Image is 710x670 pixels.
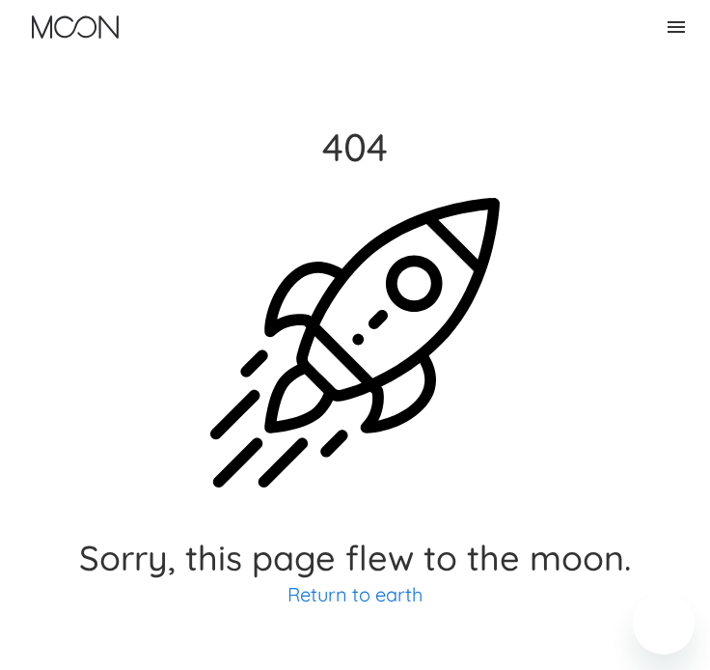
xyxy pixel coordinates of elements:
[32,15,119,38] img: Moon Logo
[79,129,631,164] h2: 404
[287,582,423,606] a: Return to earth
[79,541,631,575] h2: Sorry, this page flew to the moon.
[22,15,119,38] a: home
[633,593,695,655] iframe: Button to launch messaging window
